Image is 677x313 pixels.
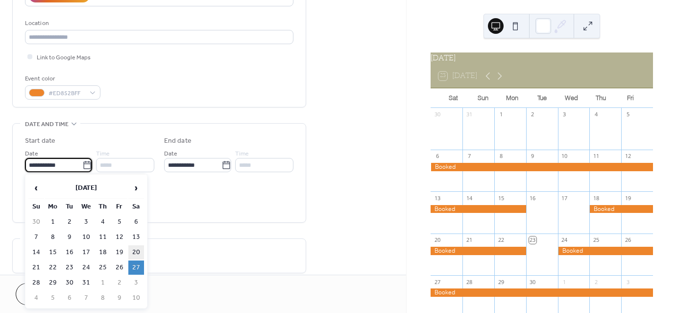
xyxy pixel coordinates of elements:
td: 25 [95,261,111,275]
td: 5 [45,291,61,305]
th: [DATE] [45,178,127,199]
div: 22 [497,236,505,244]
td: 14 [28,245,44,260]
div: Booked [431,163,653,171]
div: 13 [434,194,441,202]
div: 10 [561,153,568,160]
td: 7 [28,230,44,244]
td: 8 [95,291,111,305]
td: 6 [62,291,77,305]
td: 9 [112,291,127,305]
div: 9 [529,153,536,160]
td: 11 [95,230,111,244]
td: 31 [78,276,94,290]
td: 17 [78,245,94,260]
span: ‹ [29,178,44,198]
div: Thu [586,88,615,108]
td: 4 [95,215,111,229]
td: 23 [62,261,77,275]
div: Location [25,18,291,28]
div: Tue [527,88,556,108]
th: We [78,200,94,214]
div: 24 [561,236,568,244]
div: 30 [529,278,536,286]
div: 17 [561,194,568,202]
div: 20 [434,236,441,244]
td: 24 [78,261,94,275]
div: Start date [25,136,55,146]
td: 7 [78,291,94,305]
div: 2 [529,111,536,118]
span: Date [25,149,38,159]
div: Mon [498,88,527,108]
td: 2 [112,276,127,290]
td: 29 [45,276,61,290]
td: 1 [45,215,61,229]
th: Sa [128,200,144,214]
div: 12 [624,153,631,160]
span: Time [96,149,110,159]
div: Sat [438,88,468,108]
td: 3 [78,215,94,229]
td: 10 [78,230,94,244]
div: 3 [624,278,631,286]
div: Wed [556,88,586,108]
div: 1 [561,278,568,286]
div: 18 [592,194,600,202]
div: 16 [529,194,536,202]
div: 14 [465,194,473,202]
span: Date and time [25,119,69,130]
span: #ED852BFF [48,88,85,99]
div: 27 [434,278,441,286]
div: Fri [616,88,645,108]
td: 6 [128,215,144,229]
div: 11 [592,153,600,160]
div: Event color [25,74,98,84]
span: Time [235,149,249,159]
th: Th [95,200,111,214]
div: 15 [497,194,505,202]
td: 3 [128,276,144,290]
th: Mo [45,200,61,214]
button: Cancel [16,283,76,305]
div: 5 [624,111,631,118]
div: 28 [465,278,473,286]
div: 3 [561,111,568,118]
td: 2 [62,215,77,229]
div: 26 [624,236,631,244]
div: 4 [592,111,600,118]
td: 16 [62,245,77,260]
td: 18 [95,245,111,260]
span: Date [164,149,177,159]
td: 20 [128,245,144,260]
div: Booked [431,288,653,297]
td: 21 [28,261,44,275]
div: Booked [589,205,653,213]
td: 5 [112,215,127,229]
td: 8 [45,230,61,244]
td: 10 [128,291,144,305]
div: 6 [434,153,441,160]
th: Fr [112,200,127,214]
div: Sun [468,88,497,108]
div: 19 [624,194,631,202]
div: 30 [434,111,441,118]
td: 30 [28,215,44,229]
div: 7 [465,153,473,160]
div: 31 [465,111,473,118]
td: 15 [45,245,61,260]
td: 26 [112,261,127,275]
div: 21 [465,236,473,244]
td: 9 [62,230,77,244]
div: Booked [431,247,526,255]
div: Booked [431,205,526,213]
th: Su [28,200,44,214]
td: 19 [112,245,127,260]
div: 2 [592,278,600,286]
td: 27 [128,261,144,275]
td: 13 [128,230,144,244]
td: 28 [28,276,44,290]
div: 1 [497,111,505,118]
div: 8 [497,153,505,160]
